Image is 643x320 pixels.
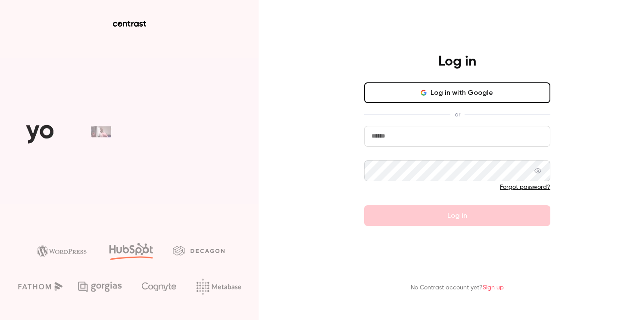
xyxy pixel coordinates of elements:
p: No Contrast account yet? [411,283,504,292]
a: Forgot password? [500,184,550,190]
a: Sign up [483,285,504,291]
h4: Log in [438,53,476,70]
img: decagon [173,246,225,255]
span: or [450,110,465,119]
button: Log in with Google [364,82,550,103]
